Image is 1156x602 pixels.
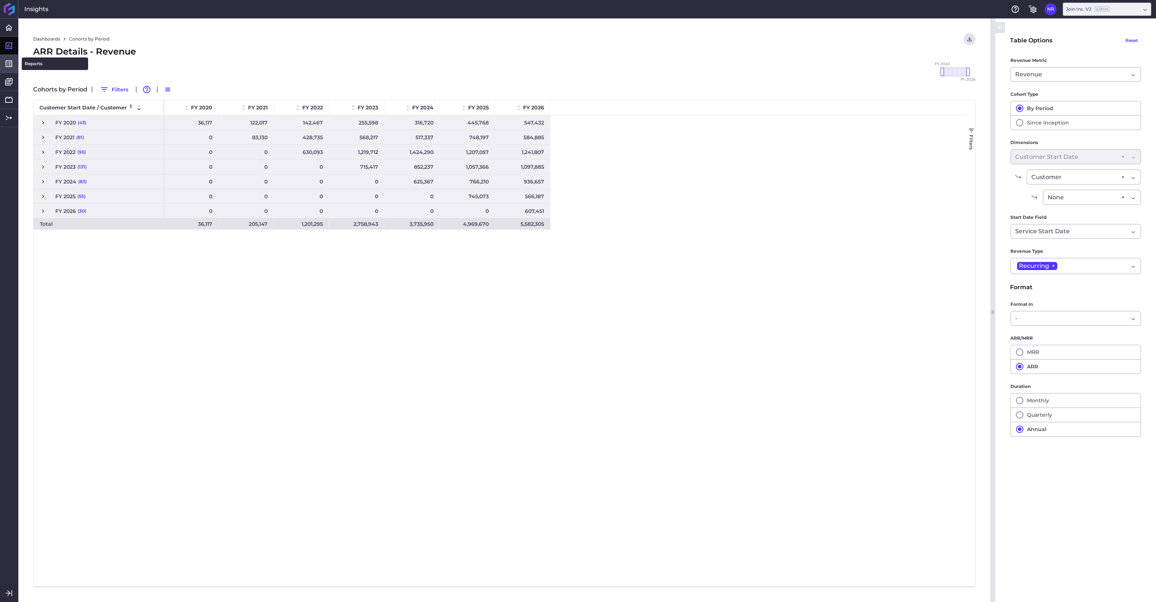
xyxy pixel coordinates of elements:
[1009,3,1021,15] button: Help
[77,160,87,174] span: (131)
[163,218,550,230] div: Press SPACE to select this row.
[34,218,163,230] div: Press SPACE to select this row.
[358,104,378,111] span: FY 2023
[55,175,76,189] span: FY 2024
[495,115,550,130] div: 547,432
[163,189,219,203] div: 0
[302,104,323,111] span: FY 2022
[384,189,440,203] div: 0
[163,145,219,159] div: 0
[40,219,53,229] span: Total
[495,130,550,144] div: 584,885
[440,218,495,229] div: 4,969,670
[329,130,384,144] div: 568,217
[1010,248,1043,255] span: Revenue Type
[384,218,440,229] div: 3,735,950
[219,145,274,159] div: 0
[1010,214,1047,221] span: Start Date Field
[78,116,86,130] span: (43)
[329,160,384,174] div: 715,417
[329,174,384,189] div: 0
[274,130,329,144] div: 428,735
[1048,193,1064,202] span: None
[219,160,274,174] div: 0
[1063,3,1151,16] div: Dropdown select
[968,135,974,150] span: Filters
[34,160,163,174] div: Press SPACE to select this row.
[1010,311,1141,326] div: Dropdown select
[1045,3,1056,15] button: User Menu
[163,204,550,218] div: Press SPACE to select this row.
[55,204,76,218] span: FY 2026
[34,145,163,160] div: Press SPACE to select this row.
[55,130,74,144] span: FY 2021
[34,189,163,204] div: Press SPACE to select this row.
[191,104,212,111] span: FY 2020
[1010,91,1038,98] span: Cohort Type
[495,218,550,229] div: 5,582,305
[1010,335,1033,342] span: ARR/MRR
[440,174,495,189] div: 766,210
[329,204,384,218] div: 0
[1015,70,1042,79] span: Revenue
[1010,283,1141,292] div: Format
[274,160,329,174] div: 0
[78,175,87,189] span: (83)
[163,160,219,174] div: 0
[1015,227,1070,236] span: Service Start Date
[1010,301,1033,308] span: Format In
[274,174,329,189] div: 0
[163,115,550,130] div: Press SPACE to select this row.
[55,160,76,174] span: FY 2023
[440,204,495,218] div: 0
[1019,262,1049,270] span: Recurring
[77,189,86,203] span: (55)
[495,189,550,203] div: 566,187
[55,145,76,159] span: FY 2022
[1010,36,1052,45] div: Table Options
[1010,345,1141,359] button: MRR
[384,160,440,174] div: 852,237
[163,130,219,144] div: 0
[219,189,274,203] div: 0
[1049,262,1057,270] span: ×
[1015,314,1017,323] span: -
[1121,172,1125,182] div: ×
[1010,258,1141,274] div: Dropdown select
[440,145,495,159] div: 1,207,057
[219,130,274,144] div: 83,130
[274,204,329,218] div: 0
[329,115,384,130] div: 255,598
[1010,67,1141,82] div: Dropdown select
[274,189,329,203] div: 0
[1066,6,1110,13] div: Join Inc. V2
[274,218,329,229] div: 1,201,295
[219,174,274,189] div: 0
[34,115,163,130] div: Press SPACE to select this row.
[39,104,127,111] span: Customer Start Date / Customer
[440,115,495,130] div: 445,768
[34,174,163,189] div: Press SPACE to select this row.
[33,84,975,95] div: Cohorts by Period
[76,130,84,144] span: (81)
[412,104,433,111] span: FY 2024
[163,189,550,204] div: Press SPACE to select this row.
[1010,139,1038,146] span: Dimensions
[163,174,219,189] div: 0
[468,104,489,111] span: FY 2025
[34,204,163,218] div: Press SPACE to select this row.
[1027,169,1141,185] div: Dropdown select
[55,189,76,203] span: FY 2025
[163,145,550,160] div: Press SPACE to select this row.
[274,115,329,130] div: 142,467
[163,174,550,189] div: Press SPACE to select this row.
[1010,57,1047,64] span: Revenue Metric
[329,218,384,229] div: 2,758,943
[1010,359,1141,374] button: ARR
[163,218,219,229] div: 36,117
[69,36,109,42] a: Cohorts by Period
[1121,193,1125,202] div: ×
[1010,224,1141,239] div: Dropdown select
[127,103,132,112] span: 1
[495,160,550,174] div: 1,097,885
